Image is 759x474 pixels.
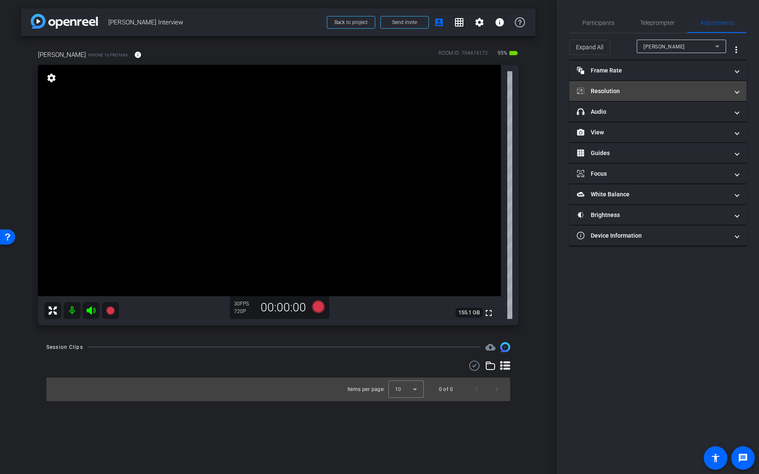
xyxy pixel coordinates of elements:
span: [PERSON_NAME] Interview [108,14,322,31]
mat-icon: info [495,17,505,27]
mat-icon: grid_on [454,17,464,27]
mat-icon: battery_std [509,48,519,58]
span: Destinations for your clips [485,342,495,352]
button: Back to project [327,16,375,29]
mat-panel-title: View [577,128,729,137]
button: Previous page [466,379,487,399]
mat-icon: fullscreen [484,308,494,318]
mat-expansion-panel-header: Guides [569,143,746,163]
mat-expansion-panel-header: Frame Rate [569,60,746,80]
mat-panel-title: Device Information [577,231,729,240]
button: Expand All [569,40,610,55]
mat-icon: account_box [434,17,444,27]
button: Next page [487,379,507,399]
mat-icon: settings [474,17,484,27]
mat-icon: info [134,51,142,59]
div: 0 of 0 [439,385,453,394]
mat-icon: settings [46,73,57,83]
span: iPhone 16 Pro Max [88,52,128,58]
mat-expansion-panel-header: Resolution [569,81,746,101]
div: Items per page: [347,385,385,394]
span: Send invite [392,19,417,26]
span: Teleprompter [640,20,675,26]
span: Expand All [576,39,603,55]
div: 30 [234,300,255,307]
mat-icon: message [738,453,748,463]
mat-panel-title: Guides [577,149,729,158]
mat-icon: accessibility [711,453,721,463]
mat-panel-title: Brightness [577,211,729,220]
div: 00:00:00 [255,300,312,315]
span: Participants [582,20,614,26]
mat-panel-title: White Balance [577,190,729,199]
mat-expansion-panel-header: Focus [569,163,746,184]
mat-panel-title: Resolution [577,87,729,96]
mat-icon: cloud_upload [485,342,495,352]
span: 95% [496,46,509,60]
span: [PERSON_NAME] [38,50,86,59]
span: Back to project [334,19,368,25]
mat-panel-title: Frame Rate [577,66,729,75]
mat-expansion-panel-header: View [569,122,746,142]
img: Session clips [500,342,510,352]
span: Adjustments [700,20,734,26]
mat-panel-title: Focus [577,169,729,178]
mat-expansion-panel-header: Brightness [569,205,746,225]
img: app-logo [31,14,98,29]
span: 155.1 GB [455,308,483,318]
span: FPS [240,301,249,307]
span: [PERSON_NAME] [643,44,685,50]
button: More Options for Adjustments Panel [726,40,746,60]
mat-expansion-panel-header: White Balance [569,184,746,204]
mat-expansion-panel-header: Audio [569,102,746,122]
div: 720P [234,308,255,315]
mat-panel-title: Audio [577,107,729,116]
button: Send invite [380,16,429,29]
mat-icon: more_vert [731,45,741,55]
div: ROOM ID: 794474172 [439,49,488,62]
div: Session Clips [46,343,83,351]
mat-expansion-panel-header: Device Information [569,225,746,246]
